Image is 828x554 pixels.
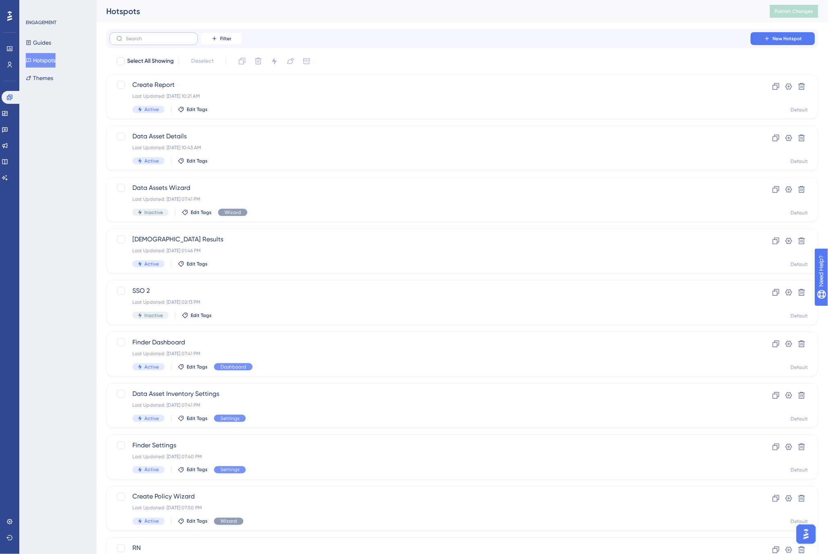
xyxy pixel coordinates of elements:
[773,35,802,42] span: New Hotspot
[132,389,728,399] span: Data Asset Inventory Settings
[187,467,208,473] span: Edit Tags
[144,209,163,216] span: Inactive
[775,8,814,14] span: Publish Changes
[132,299,728,305] div: Last Updated: [DATE] 02:13 PM
[182,209,212,216] button: Edit Tags
[794,522,818,546] iframe: UserGuiding AI Assistant Launcher
[132,286,728,296] span: SSO 2
[132,402,728,408] div: Last Updated: [DATE] 07:41 PM
[751,32,815,45] button: New Hotspot
[791,313,808,319] div: Default
[127,56,174,66] span: Select All Showing
[220,467,239,473] span: Settings
[184,54,221,68] button: Deselect
[144,364,159,370] span: Active
[132,350,728,357] div: Last Updated: [DATE] 07:41 PM
[201,32,241,45] button: Filter
[144,518,159,525] span: Active
[132,144,728,151] div: Last Updated: [DATE] 10:43 AM
[132,338,728,347] span: Finder Dashboard
[144,106,159,113] span: Active
[144,312,163,319] span: Inactive
[791,364,808,371] div: Default
[26,35,51,50] button: Guides
[187,261,208,267] span: Edit Tags
[26,53,56,68] button: Hotspots
[132,132,728,141] span: Data Asset Details
[178,364,208,370] button: Edit Tags
[19,2,50,12] span: Need Help?
[187,364,208,370] span: Edit Tags
[178,518,208,525] button: Edit Tags
[132,196,728,202] div: Last Updated: [DATE] 07:41 PM
[791,261,808,268] div: Default
[144,415,159,422] span: Active
[178,467,208,473] button: Edit Tags
[26,19,56,26] div: ENGAGEMENT
[791,158,808,165] div: Default
[132,80,728,90] span: Create Report
[187,518,208,525] span: Edit Tags
[132,544,728,553] span: RN
[132,93,728,99] div: Last Updated: [DATE] 10:21 AM
[182,312,212,319] button: Edit Tags
[132,492,728,502] span: Create Policy Wizard
[191,209,212,216] span: Edit Tags
[220,415,239,422] span: Settings
[132,505,728,511] div: Last Updated: [DATE] 07:50 PM
[220,364,246,370] span: Dashboard
[144,467,159,473] span: Active
[220,35,231,42] span: Filter
[126,36,191,41] input: Search
[178,261,208,267] button: Edit Tags
[791,210,808,216] div: Default
[225,209,241,216] span: Wizard
[191,56,214,66] span: Deselect
[187,415,208,422] span: Edit Tags
[144,158,159,164] span: Active
[144,261,159,267] span: Active
[791,107,808,113] div: Default
[187,158,208,164] span: Edit Tags
[191,312,212,319] span: Edit Tags
[26,71,53,85] button: Themes
[132,247,728,254] div: Last Updated: [DATE] 01:46 PM
[791,467,808,474] div: Default
[791,416,808,422] div: Default
[132,453,728,460] div: Last Updated: [DATE] 07:40 PM
[106,6,750,17] div: Hotspots
[770,5,818,18] button: Publish Changes
[132,235,728,244] span: [DEMOGRAPHIC_DATA] Results
[187,106,208,113] span: Edit Tags
[132,183,728,193] span: Data Assets Wizard
[220,518,237,525] span: Wizard
[178,158,208,164] button: Edit Tags
[132,441,728,450] span: Finder Settings
[178,415,208,422] button: Edit Tags
[791,519,808,525] div: Default
[178,106,208,113] button: Edit Tags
